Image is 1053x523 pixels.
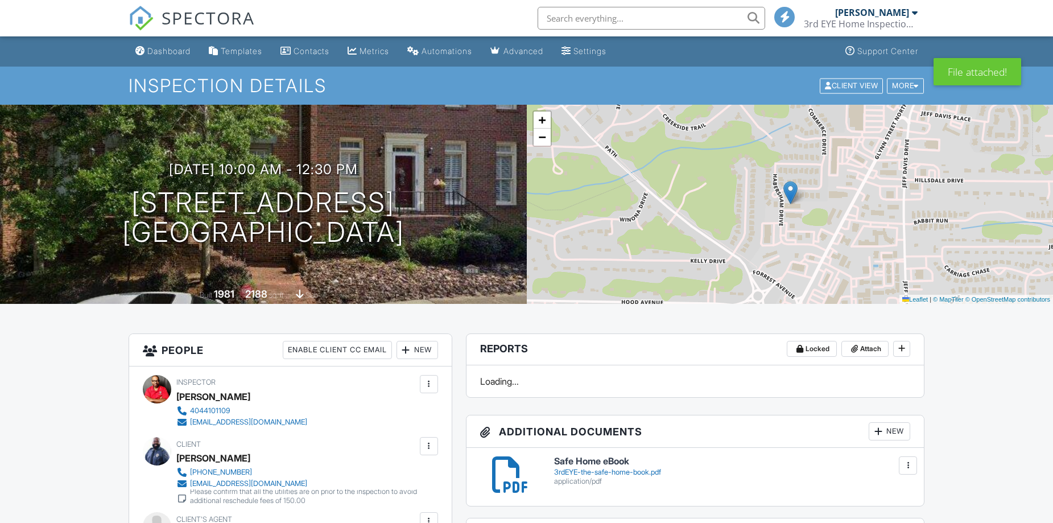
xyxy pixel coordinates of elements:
a: Automations (Basic) [403,41,477,62]
a: Advanced [486,41,548,62]
div: Dashboard [147,46,191,56]
div: Enable Client CC Email [283,341,392,359]
h1: Inspection Details [129,76,925,96]
div: Automations [422,46,472,56]
a: Support Center [841,41,923,62]
a: Zoom out [534,129,551,146]
a: Safe Home eBook 3rdEYE-the-safe-home-book.pdf application/pdf [554,456,911,485]
span: Client [176,440,201,448]
div: [PERSON_NAME] [835,7,909,18]
div: Templates [221,46,262,56]
div: [PERSON_NAME] [176,388,250,405]
div: 4044101109 [190,406,230,415]
span: | [930,296,931,303]
span: + [538,113,546,127]
a: Zoom in [534,112,551,129]
h3: [DATE] 10:00 am - 12:30 pm [169,162,358,177]
a: Leaflet [902,296,928,303]
a: [EMAIL_ADDRESS][DOMAIN_NAME] [176,417,307,428]
a: Templates [204,41,267,62]
h3: People [129,334,452,366]
div: 3rd EYE Home Inspection LLC [804,18,918,30]
div: [PHONE_NUMBER] [190,468,252,477]
div: Client View [820,78,883,93]
div: 2188 [245,288,267,300]
a: © MapTiler [933,296,964,303]
div: New [869,422,910,440]
a: [PHONE_NUMBER] [176,467,417,478]
a: Metrics [343,41,394,62]
a: Client View [819,81,886,89]
span: sq. ft. [269,291,285,299]
div: [EMAIL_ADDRESS][DOMAIN_NAME] [190,418,307,427]
a: SPECTORA [129,15,255,39]
input: Search everything... [538,7,765,30]
a: Contacts [276,41,334,62]
div: Settings [573,46,606,56]
h3: Additional Documents [466,415,924,448]
div: New [397,341,438,359]
div: Metrics [360,46,389,56]
a: [EMAIL_ADDRESS][DOMAIN_NAME] [176,478,417,489]
div: 3rdEYE-the-safe-home-book.pdf [554,468,911,477]
div: Advanced [503,46,543,56]
span: − [538,130,546,144]
h6: Safe Home eBook [554,456,911,467]
span: Built [200,291,212,299]
img: The Best Home Inspection Software - Spectora [129,6,154,31]
div: application/pdf [554,477,911,486]
div: Support Center [857,46,918,56]
span: slab [305,291,318,299]
a: © OpenStreetMap contributors [965,296,1050,303]
img: Marker [783,181,798,204]
h1: [STREET_ADDRESS] [GEOGRAPHIC_DATA] [122,188,404,248]
span: Inspector [176,378,216,386]
div: Contacts [294,46,329,56]
span: SPECTORA [162,6,255,30]
div: [PERSON_NAME] [176,450,250,467]
div: More [887,78,924,93]
div: 1981 [214,288,234,300]
a: 4044101109 [176,405,307,417]
a: Settings [557,41,611,62]
div: File attached! [934,58,1021,85]
a: Dashboard [131,41,195,62]
div: [EMAIL_ADDRESS][DOMAIN_NAME] [190,479,307,488]
div: Please confirm that all the utilities are on prior to the inspection to avoid additional reschedu... [190,487,417,505]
